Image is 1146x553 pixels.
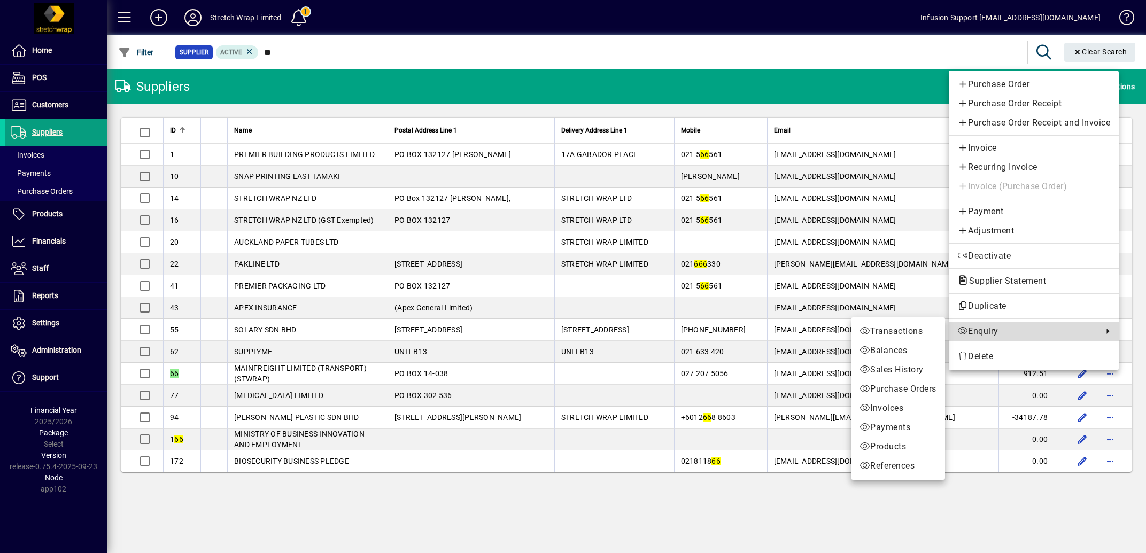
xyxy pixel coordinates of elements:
[957,97,1110,110] span: Purchase Order Receipt
[859,440,936,453] span: Products
[859,325,936,338] span: Transactions
[859,363,936,376] span: Sales History
[957,161,1110,174] span: Recurring Invoice
[957,205,1110,218] span: Payment
[859,459,936,472] span: References
[859,402,936,415] span: Invoices
[957,250,1110,262] span: Deactivate
[859,344,936,357] span: Balances
[957,224,1110,237] span: Adjustment
[957,116,1110,129] span: Purchase Order Receipt and Invoice
[957,142,1110,154] span: Invoice
[957,350,1110,363] span: Delete
[957,78,1110,91] span: Purchase Order
[859,383,936,395] span: Purchase Orders
[957,276,1051,286] span: Supplier Statement
[957,325,1097,338] span: Enquiry
[859,421,936,434] span: Payments
[949,246,1119,266] button: Deactivate supplier
[957,300,1110,313] span: Duplicate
